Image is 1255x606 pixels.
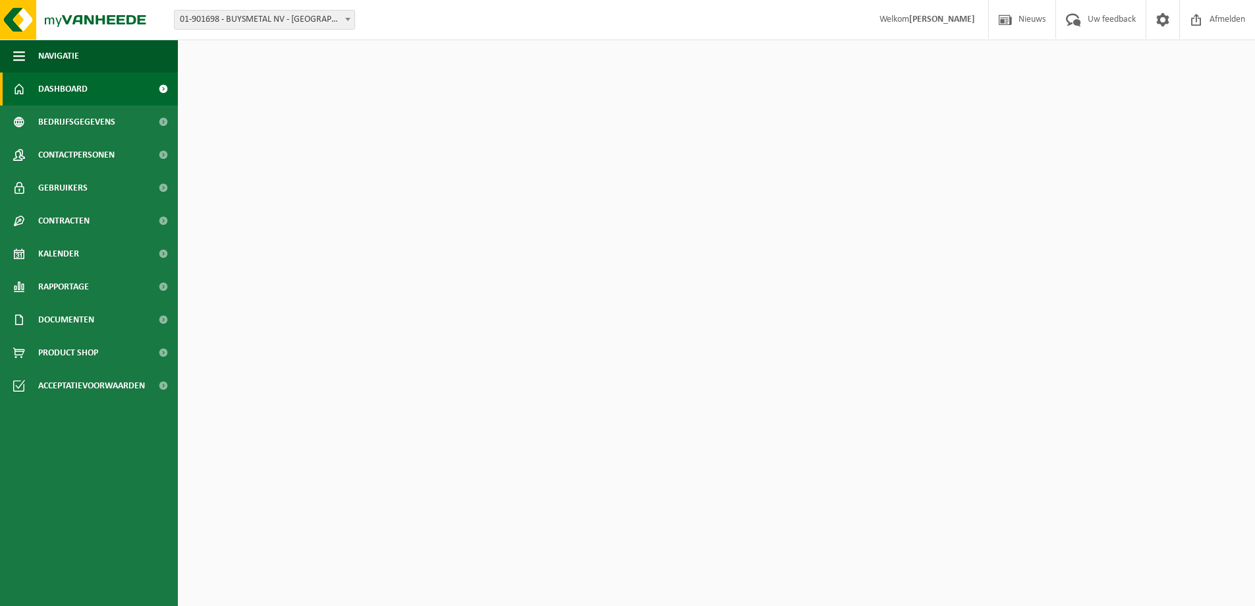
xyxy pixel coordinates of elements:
span: Contracten [38,204,90,237]
span: 01-901698 - BUYSMETAL NV - HARELBEKE [174,10,355,30]
span: Product Shop [38,336,98,369]
span: Navigatie [38,40,79,73]
span: Acceptatievoorwaarden [38,369,145,402]
span: 01-901698 - BUYSMETAL NV - HARELBEKE [175,11,354,29]
span: Dashboard [38,73,88,106]
span: Contactpersonen [38,138,115,171]
span: Rapportage [38,270,89,303]
span: Documenten [38,303,94,336]
span: Bedrijfsgegevens [38,106,115,138]
strong: [PERSON_NAME] [909,15,975,24]
span: Kalender [38,237,79,270]
span: Gebruikers [38,171,88,204]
